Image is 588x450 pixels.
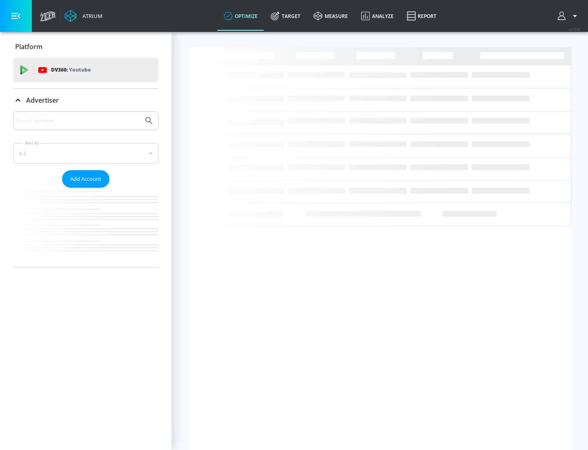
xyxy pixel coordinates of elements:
[13,89,158,112] div: Advertiser
[15,42,42,51] p: Platform
[13,111,158,267] div: Advertiser
[26,96,59,105] p: Advertiser
[264,1,307,31] a: Target
[13,143,158,164] div: A-Z
[400,1,443,31] a: Report
[354,1,400,31] a: Analyze
[307,1,354,31] a: measure
[23,140,41,146] label: Sort By
[13,58,158,82] div: DV360: Youtube
[51,65,91,74] p: DV360:
[568,27,580,32] span: v 4.32.0
[13,188,158,267] nav: list of Advertiser
[62,170,109,188] button: Add Account
[65,10,102,22] a: Atrium
[217,1,264,31] a: optimize
[79,12,102,20] div: Atrium
[16,115,140,126] input: Search by name
[13,35,158,58] div: Platform
[70,174,101,184] span: Add Account
[69,65,91,74] p: Youtube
